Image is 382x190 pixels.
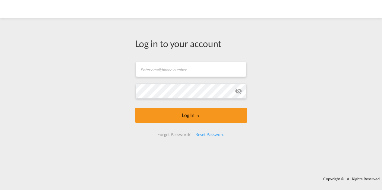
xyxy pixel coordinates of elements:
div: Reset Password [193,129,227,140]
input: Enter email/phone number [136,62,246,77]
md-icon: icon-eye-off [235,87,242,95]
button: LOGIN [135,108,247,123]
div: Log in to your account [135,37,247,50]
div: Forgot Password? [155,129,193,140]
